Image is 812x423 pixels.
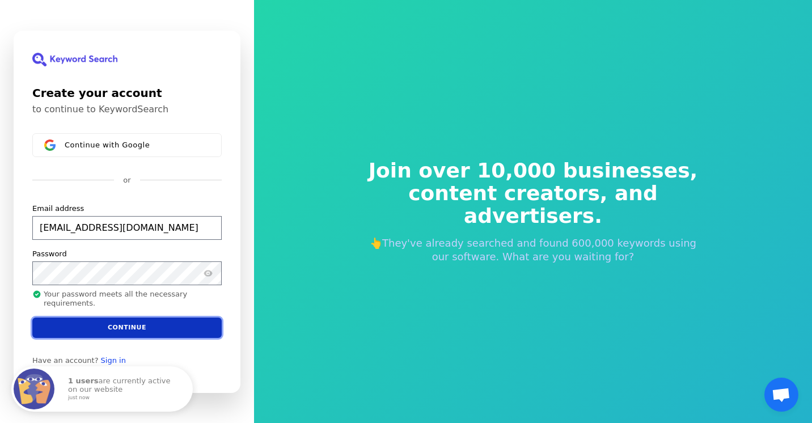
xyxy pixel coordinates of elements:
[68,377,99,385] strong: 1 users
[32,104,222,115] p: to continue to KeywordSearch
[101,356,126,365] a: Sign in
[68,395,178,401] small: just now
[361,236,705,264] p: 👆They've already searched and found 600,000 keywords using our software. What are you waiting for?
[123,175,130,185] p: or
[68,377,181,400] p: are currently active on our website
[201,266,215,280] button: Show password
[32,289,222,308] p: Your password meets all the necessary requirements.
[32,84,222,101] h1: Create your account
[44,139,56,151] img: Sign in with Google
[764,378,798,412] a: Open chat
[65,140,150,149] span: Continue with Google
[32,203,84,213] label: Email address
[361,159,705,182] span: Join over 10,000 businesses,
[14,369,54,409] img: Fomo
[32,356,99,365] span: Have an account?
[32,53,117,66] img: KeywordSearch
[361,182,705,227] span: content creators, and advertisers.
[32,133,222,157] button: Sign in with GoogleContinue with Google
[32,317,222,337] button: Continue
[32,248,67,259] label: Password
